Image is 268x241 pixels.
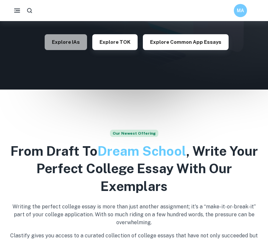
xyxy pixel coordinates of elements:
[92,34,138,50] button: Explore TOK
[45,34,87,50] button: Explore IAs
[45,39,87,45] a: Explore IAs
[110,130,158,137] span: Our Newest Offering
[8,142,260,195] h2: From Draft To , Write Your Perfect College Essay With Our Exemplars
[98,143,186,159] span: Dream School
[234,4,247,17] button: MA
[143,39,229,45] a: Explore Common App essays
[143,34,229,50] button: Explore Common App essays
[92,39,138,45] a: Explore TOK
[8,203,260,227] p: Writing the perfect college essay is more than just another assignment; it's a “make-it-or-break-...
[237,7,244,14] h6: MA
